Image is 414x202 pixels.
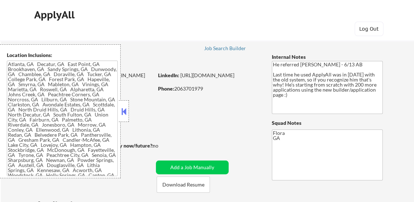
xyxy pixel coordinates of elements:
div: 2063701979 [158,85,260,92]
strong: Phone: [158,85,174,92]
div: Location Inclusions: [7,52,118,59]
button: Download Resume [157,176,210,193]
button: Log Out [355,22,383,36]
div: Internal Notes [272,53,383,61]
a: [URL][DOMAIN_NAME] [180,72,234,78]
div: ApplyAll [34,9,77,21]
a: Job Search Builder [204,45,246,53]
div: Squad Notes [272,119,383,127]
strong: LinkedIn: [158,72,179,78]
div: no [153,142,173,149]
div: Job Search Builder [204,46,246,51]
button: Add a Job Manually [156,161,229,174]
